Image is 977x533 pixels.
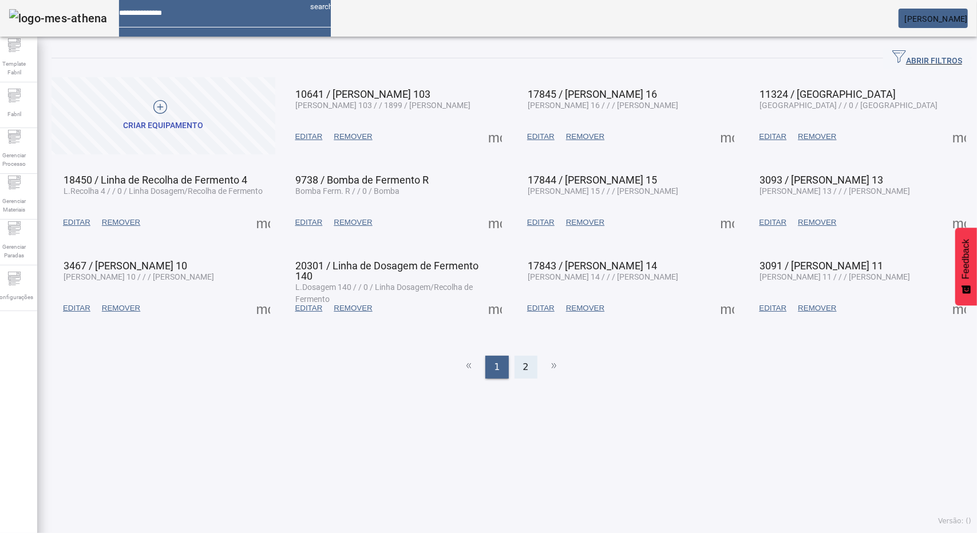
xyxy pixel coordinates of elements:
span: Bomba Ferm. R / / 0 / Bomba [296,186,400,196]
div: CRIAR EQUIPAMENTO [123,120,203,132]
span: [PERSON_NAME] 10 / / / [PERSON_NAME] [64,272,214,281]
button: EDITAR [57,298,96,319]
button: EDITAR [521,212,560,233]
button: Mais [485,298,505,319]
span: REMOVER [102,217,140,228]
button: REMOVER [96,212,146,233]
span: [PERSON_NAME] 16 / / / [PERSON_NAME] [528,101,678,110]
span: EDITAR [63,303,90,314]
button: EDITAR [754,126,793,147]
span: 10641 / [PERSON_NAME] 103 [296,88,431,100]
button: REMOVER [96,298,146,319]
span: EDITAR [295,131,323,142]
span: REMOVER [334,131,372,142]
button: Mais [253,212,274,233]
span: [PERSON_NAME] 103 / / 1899 / [PERSON_NAME] [296,101,471,110]
button: REMOVER [792,298,842,319]
span: 20301 / Linha de Dosagem de Fermento 140 [296,260,479,282]
button: Mais [485,212,505,233]
span: REMOVER [798,131,836,142]
button: EDITAR [521,126,560,147]
button: REMOVER [792,126,842,147]
span: REMOVER [334,217,372,228]
span: REMOVER [566,217,604,228]
button: EDITAR [754,298,793,319]
span: [PERSON_NAME] 13 / / / [PERSON_NAME] [760,186,911,196]
button: REMOVER [560,298,610,319]
span: REMOVER [334,303,372,314]
span: Fabril [4,106,25,122]
button: EDITAR [290,126,329,147]
button: EDITAR [521,298,560,319]
span: REMOVER [102,303,140,314]
span: 3467 / [PERSON_NAME] 10 [64,260,187,272]
span: Feedback [961,239,971,279]
span: [PERSON_NAME] 14 / / / [PERSON_NAME] [528,272,678,281]
button: Mais [485,126,505,147]
span: L.Recolha 4 / / 0 / Linha Dosagem/Recolha de Fermento [64,186,263,196]
span: REMOVER [566,131,604,142]
button: REMOVER [792,212,842,233]
span: 18450 / Linha de Recolha de Fermento 4 [64,174,247,186]
button: Mais [717,298,738,319]
span: [PERSON_NAME] 15 / / / [PERSON_NAME] [528,186,678,196]
button: REMOVER [328,212,378,233]
button: Feedback - Mostrar pesquisa [955,228,977,305]
span: 3091 / [PERSON_NAME] 11 [760,260,884,272]
span: EDITAR [760,217,787,228]
button: EDITAR [754,212,793,233]
button: Mais [949,212,970,233]
span: [GEOGRAPHIC_DATA] / / 0 / [GEOGRAPHIC_DATA] [760,101,938,110]
button: CRIAR EQUIPAMENTO [52,77,275,154]
button: Mais [253,298,274,319]
span: EDITAR [527,303,555,314]
button: EDITAR [290,212,329,233]
button: REMOVER [560,126,610,147]
span: 2 [523,360,529,374]
span: EDITAR [295,303,323,314]
span: EDITAR [527,131,555,142]
button: Mais [949,298,970,319]
button: EDITAR [57,212,96,233]
span: ABRIR FILTROS [892,50,962,67]
span: 9738 / Bomba de Fermento R [296,174,429,186]
img: logo-mes-athena [9,9,108,27]
span: Versão: () [938,517,971,525]
span: REMOVER [798,217,836,228]
button: Mais [717,126,738,147]
span: [PERSON_NAME] 11 / / / [PERSON_NAME] [760,272,911,281]
span: EDITAR [527,217,555,228]
button: ABRIR FILTROS [883,48,971,69]
button: REMOVER [328,126,378,147]
button: Mais [717,212,738,233]
span: REMOVER [566,303,604,314]
span: EDITAR [63,217,90,228]
button: Mais [949,126,970,147]
span: 11324 / [GEOGRAPHIC_DATA] [760,88,896,100]
span: EDITAR [295,217,323,228]
span: 17843 / [PERSON_NAME] 14 [528,260,657,272]
span: 17845 / [PERSON_NAME] 16 [528,88,657,100]
button: REMOVER [328,298,378,319]
button: REMOVER [560,212,610,233]
span: 3093 / [PERSON_NAME] 13 [760,174,884,186]
span: [PERSON_NAME] [905,14,968,23]
span: EDITAR [760,303,787,314]
span: 17844 / [PERSON_NAME] 15 [528,174,657,186]
button: EDITAR [290,298,329,319]
span: REMOVER [798,303,836,314]
span: EDITAR [760,131,787,142]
